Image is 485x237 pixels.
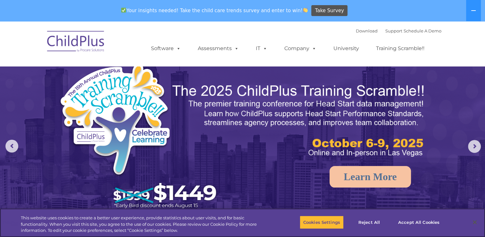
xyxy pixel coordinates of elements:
[21,215,267,234] div: This website uses cookies to create a better user experience, provide statistics about user visit...
[327,42,365,55] a: University
[121,8,126,13] img: ✅
[44,26,108,58] img: ChildPlus by Procare Solutions
[249,42,274,55] a: IT
[300,215,344,229] button: Cookies Settings
[303,8,308,13] img: 👏
[385,28,402,33] a: Support
[315,5,344,16] span: Take Survey
[89,69,116,74] span: Phone number
[395,215,443,229] button: Accept All Cookies
[349,215,389,229] button: Reject All
[404,28,441,33] a: Schedule A Demo
[356,28,378,33] a: Download
[330,166,411,188] a: Learn More
[119,4,311,17] span: Your insights needed! Take the child care trends survey and enter to win!
[278,42,323,55] a: Company
[145,42,187,55] a: Software
[311,5,347,16] a: Take Survey
[89,42,109,47] span: Last name
[468,215,482,229] button: Close
[356,28,441,33] font: |
[370,42,431,55] a: Training Scramble!!
[191,42,245,55] a: Assessments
